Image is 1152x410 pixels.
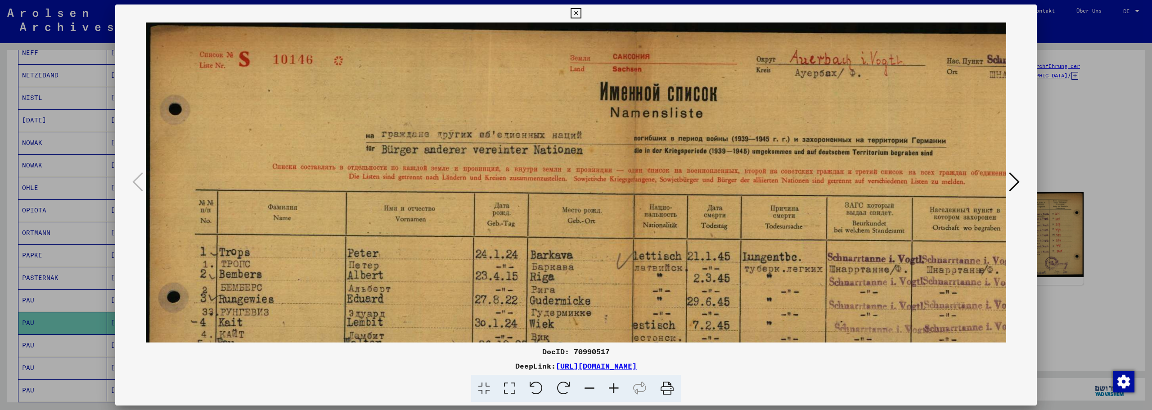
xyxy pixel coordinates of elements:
a: [URL][DOMAIN_NAME] [556,361,637,370]
div: Zustimmung ändern [1112,370,1134,392]
div: DeepLink: [115,360,1037,371]
div: DocID: 70990517 [115,346,1037,357]
img: 001.jpg [146,23,1139,387]
img: Zustimmung ändern [1113,371,1134,392]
